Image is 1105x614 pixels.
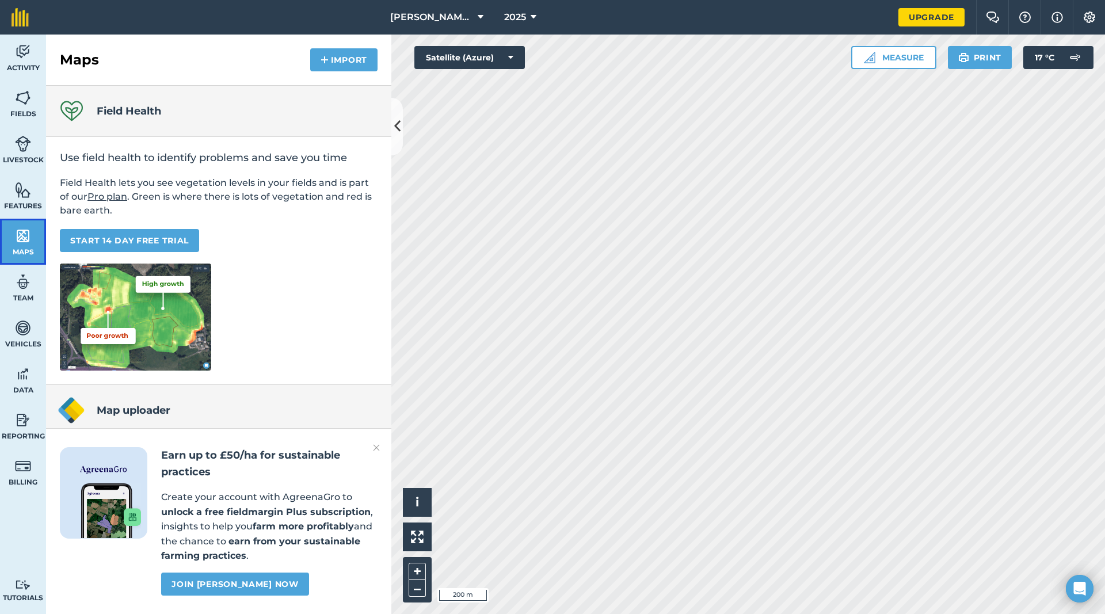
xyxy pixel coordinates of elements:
[321,53,329,67] img: svg+xml;base64,PHN2ZyB4bWxucz0iaHR0cDovL3d3dy53My5vcmcvMjAwMC9zdmciIHdpZHRoPSIxNCIgaGVpZ2h0PSIyNC...
[15,89,31,106] img: svg+xml;base64,PHN2ZyB4bWxucz0iaHR0cDovL3d3dy53My5vcmcvMjAwMC9zdmciIHdpZHRoPSI1NiIgaGVpZ2h0PSI2MC...
[15,411,31,429] img: svg+xml;base64,PD94bWwgdmVyc2lvbj0iMS4wIiBlbmNvZGluZz0idXRmLTgiPz4KPCEtLSBHZW5lcmF0b3I6IEFkb2JlIE...
[958,51,969,64] img: svg+xml;base64,PHN2ZyB4bWxucz0iaHR0cDovL3d3dy53My5vcmcvMjAwMC9zdmciIHdpZHRoPSIxOSIgaGVpZ2h0PSIyNC...
[416,495,419,509] span: i
[97,103,161,119] h4: Field Health
[1066,575,1093,602] div: Open Intercom Messenger
[15,135,31,152] img: svg+xml;base64,PD94bWwgdmVyc2lvbj0iMS4wIiBlbmNvZGluZz0idXRmLTgiPz4KPCEtLSBHZW5lcmF0b3I6IEFkb2JlIE...
[948,46,1012,69] button: Print
[898,8,965,26] a: Upgrade
[15,579,31,590] img: svg+xml;base64,PD94bWwgdmVyc2lvbj0iMS4wIiBlbmNvZGluZz0idXRmLTgiPz4KPCEtLSBHZW5lcmF0b3I6IEFkb2JlIE...
[504,10,526,24] span: 2025
[81,483,141,538] img: Screenshot of the Gro app
[851,46,936,69] button: Measure
[161,506,371,517] strong: unlock a free fieldmargin Plus subscription
[411,531,424,543] img: Four arrows, one pointing top left, one top right, one bottom right and the last bottom left
[97,402,170,418] h4: Map uploader
[390,10,473,24] span: [PERSON_NAME][GEOGRAPHIC_DATA]
[310,48,378,71] button: Import
[58,396,85,424] img: Map uploader logo
[60,176,378,218] p: Field Health lets you see vegetation levels in your fields and is part of our . Green is where th...
[986,12,1000,23] img: Two speech bubbles overlapping with the left bubble in the forefront
[373,441,380,455] img: svg+xml;base64,PHN2ZyB4bWxucz0iaHR0cDovL3d3dy53My5vcmcvMjAwMC9zdmciIHdpZHRoPSIyMiIgaGVpZ2h0PSIzMC...
[15,319,31,337] img: svg+xml;base64,PD94bWwgdmVyc2lvbj0iMS4wIiBlbmNvZGluZz0idXRmLTgiPz4KPCEtLSBHZW5lcmF0b3I6IEFkb2JlIE...
[161,447,378,480] h2: Earn up to £50/ha for sustainable practices
[1064,46,1087,69] img: svg+xml;base64,PD94bWwgdmVyc2lvbj0iMS4wIiBlbmNvZGluZz0idXRmLTgiPz4KPCEtLSBHZW5lcmF0b3I6IEFkb2JlIE...
[1083,12,1096,23] img: A cog icon
[15,457,31,475] img: svg+xml;base64,PD94bWwgdmVyc2lvbj0iMS4wIiBlbmNvZGluZz0idXRmLTgiPz4KPCEtLSBHZW5lcmF0b3I6IEFkb2JlIE...
[1035,46,1054,69] span: 17 ° C
[60,229,199,252] a: START 14 DAY FREE TRIAL
[864,52,875,63] img: Ruler icon
[15,365,31,383] img: svg+xml;base64,PD94bWwgdmVyc2lvbj0iMS4wIiBlbmNvZGluZz0idXRmLTgiPz4KPCEtLSBHZW5lcmF0b3I6IEFkb2JlIE...
[253,521,354,532] strong: farm more profitably
[161,573,308,596] a: Join [PERSON_NAME] now
[15,273,31,291] img: svg+xml;base64,PD94bWwgdmVyc2lvbj0iMS4wIiBlbmNvZGluZz0idXRmLTgiPz4KPCEtLSBHZW5lcmF0b3I6IEFkb2JlIE...
[60,51,99,69] h2: Maps
[161,490,378,563] p: Create your account with AgreenaGro to , insights to help you and the chance to .
[1051,10,1063,24] img: svg+xml;base64,PHN2ZyB4bWxucz0iaHR0cDovL3d3dy53My5vcmcvMjAwMC9zdmciIHdpZHRoPSIxNyIgaGVpZ2h0PSIxNy...
[403,488,432,517] button: i
[414,46,525,69] button: Satellite (Azure)
[12,8,29,26] img: fieldmargin Logo
[1023,46,1093,69] button: 17 °C
[87,191,127,202] a: Pro plan
[15,43,31,60] img: svg+xml;base64,PD94bWwgdmVyc2lvbj0iMS4wIiBlbmNvZGluZz0idXRmLTgiPz4KPCEtLSBHZW5lcmF0b3I6IEFkb2JlIE...
[409,580,426,597] button: –
[60,151,378,165] h2: Use field health to identify problems and save you time
[15,227,31,245] img: svg+xml;base64,PHN2ZyB4bWxucz0iaHR0cDovL3d3dy53My5vcmcvMjAwMC9zdmciIHdpZHRoPSI1NiIgaGVpZ2h0PSI2MC...
[409,563,426,580] button: +
[1018,12,1032,23] img: A question mark icon
[15,181,31,199] img: svg+xml;base64,PHN2ZyB4bWxucz0iaHR0cDovL3d3dy53My5vcmcvMjAwMC9zdmciIHdpZHRoPSI1NiIgaGVpZ2h0PSI2MC...
[161,536,360,562] strong: earn from your sustainable farming practices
